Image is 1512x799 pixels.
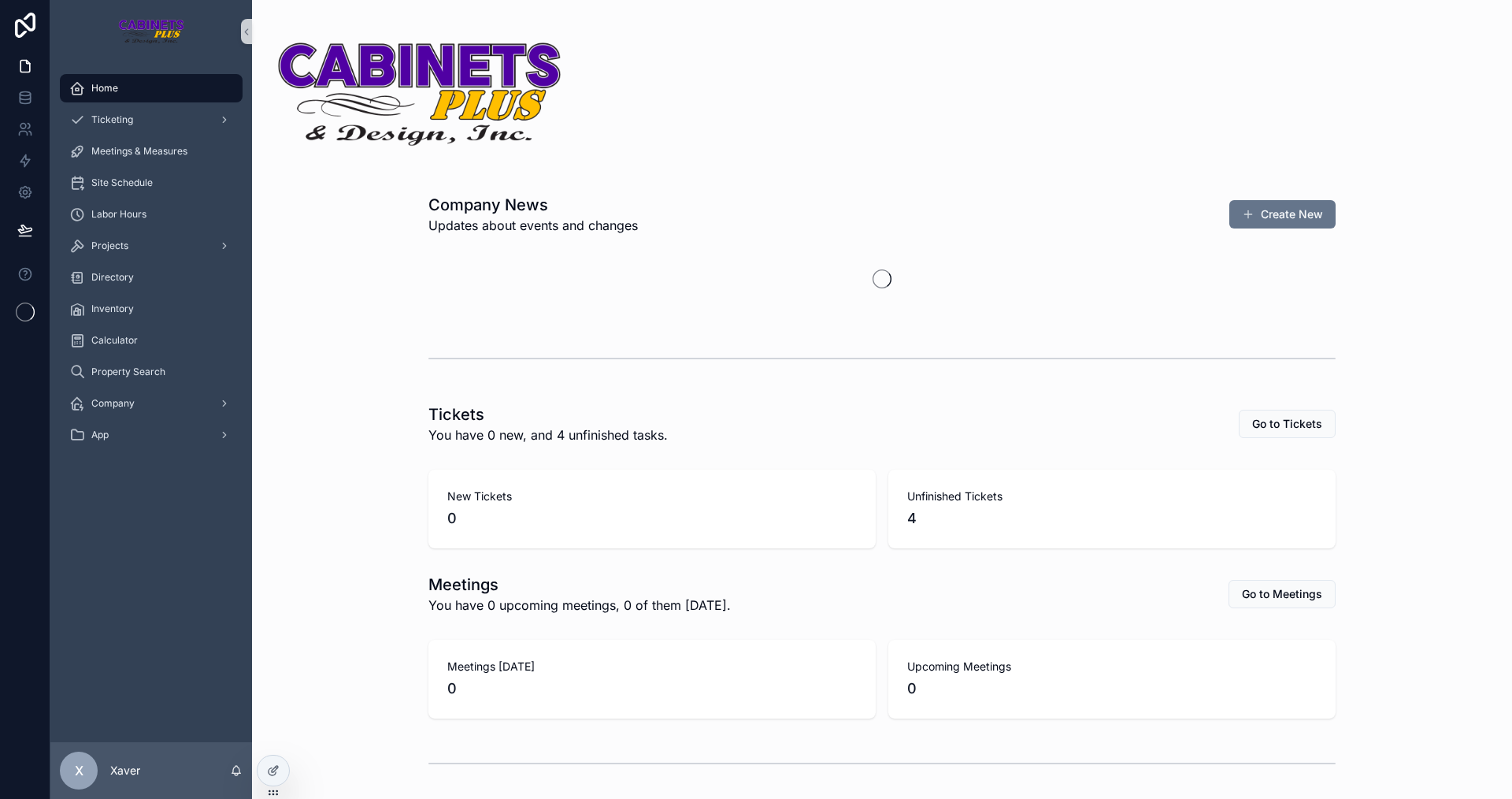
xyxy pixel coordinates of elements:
span: Meetings & Measures [91,145,187,158]
a: Inventory [60,295,243,323]
img: 20164-Cabinets-Plus-Logo---Transparent---Small-Border.png [274,38,564,150]
span: Property Search [91,366,165,378]
a: Meetings & Measures [60,137,243,165]
p: Xaver [110,763,140,779]
button: Create New [1229,200,1336,229]
span: Inventory [91,303,134,315]
h1: Company News [428,194,638,216]
span: Company [91,397,135,410]
span: Upcoming Meetings [907,659,1317,675]
button: Go to Tickets [1239,410,1336,438]
span: Projects [91,240,128,252]
span: 0 [907,678,1317,700]
a: Projects [60,232,243,260]
img: App logo [118,19,185,44]
span: Updates about events and changes [428,216,638,235]
a: Home [60,74,243,102]
a: Property Search [60,358,243,386]
a: Company [60,389,243,418]
span: Go to Tickets [1252,416,1322,432]
a: Ticketing [60,106,243,134]
h1: Tickets [428,403,668,426]
span: Site Schedule [91,177,153,189]
span: Labor Hours [91,208,146,221]
a: Calculator [60,326,243,355]
span: X [75,761,83,780]
span: App [91,429,109,441]
span: Home [91,82,118,95]
span: You have 0 upcoming meetings, 0 of them [DATE]. [428,596,731,615]
span: Go to Meetings [1242,586,1322,602]
h1: Meetings [428,574,731,596]
span: You have 0 new, and 4 unfinished tasks. [428,426,668,444]
button: Go to Meetings [1228,580,1336,608]
span: Calculator [91,334,138,347]
span: 4 [907,507,1317,530]
span: 0 [447,678,857,700]
div: scrollable content [50,63,252,470]
span: New Tickets [447,489,857,504]
a: Site Schedule [60,169,243,197]
span: Ticketing [91,113,133,126]
a: Labor Hours [60,200,243,229]
span: Meetings [DATE] [447,659,857,675]
span: 0 [447,507,857,530]
span: Unfinished Tickets [907,489,1317,504]
span: Directory [91,271,134,284]
a: Directory [60,263,243,292]
a: App [60,421,243,449]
